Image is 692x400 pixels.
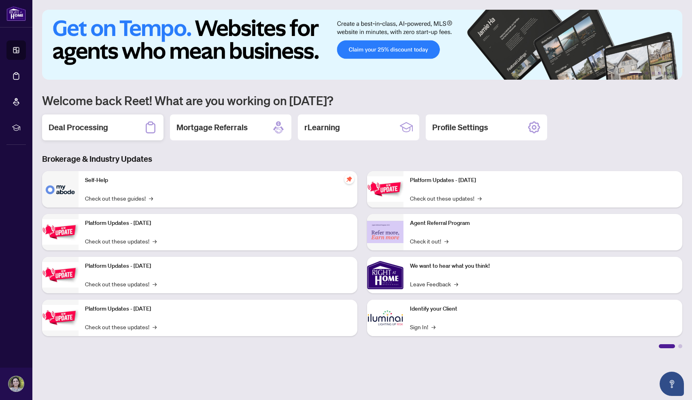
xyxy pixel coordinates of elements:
img: Platform Updates - September 16, 2025 [42,219,79,245]
img: We want to hear what you think! [367,257,403,293]
p: Platform Updates - [DATE] [85,262,351,271]
img: Profile Icon [8,376,24,392]
img: Slide 0 [42,10,682,80]
a: Check out these guides!→ [85,194,153,203]
img: Platform Updates - June 23, 2025 [367,176,403,202]
button: 3 [652,72,655,75]
img: Agent Referral Program [367,221,403,243]
span: → [454,279,458,288]
img: Identify your Client [367,300,403,336]
a: Check out these updates!→ [85,279,157,288]
h2: Mortgage Referrals [176,122,248,133]
button: 4 [658,72,661,75]
p: Identify your Client [410,305,676,313]
h2: rLearning [304,122,340,133]
button: 2 [645,72,648,75]
h1: Welcome back Reet! What are you working on [DATE]? [42,93,682,108]
p: Platform Updates - [DATE] [85,305,351,313]
a: Check out these updates!→ [410,194,482,203]
img: Platform Updates - July 21, 2025 [42,262,79,288]
span: pushpin [344,174,354,184]
p: Self-Help [85,176,351,185]
button: Open asap [660,372,684,396]
p: Agent Referral Program [410,219,676,228]
span: → [153,237,157,246]
img: Platform Updates - July 8, 2025 [42,305,79,330]
a: Sign In!→ [410,322,435,331]
a: Check out these updates!→ [85,237,157,246]
a: Check it out!→ [410,237,448,246]
button: 6 [671,72,674,75]
a: Check out these updates!→ [85,322,157,331]
h2: Profile Settings [432,122,488,133]
img: logo [6,6,26,21]
h3: Brokerage & Industry Updates [42,153,682,165]
button: 1 [629,72,642,75]
span: → [478,194,482,203]
img: Self-Help [42,171,79,207]
button: 5 [664,72,668,75]
p: We want to hear what you think! [410,262,676,271]
span: → [153,279,157,288]
span: → [431,322,435,331]
p: Platform Updates - [DATE] [410,176,676,185]
span: → [153,322,157,331]
a: Leave Feedback→ [410,279,458,288]
h2: Deal Processing [49,122,108,133]
p: Platform Updates - [DATE] [85,219,351,228]
span: → [444,237,448,246]
span: → [149,194,153,203]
